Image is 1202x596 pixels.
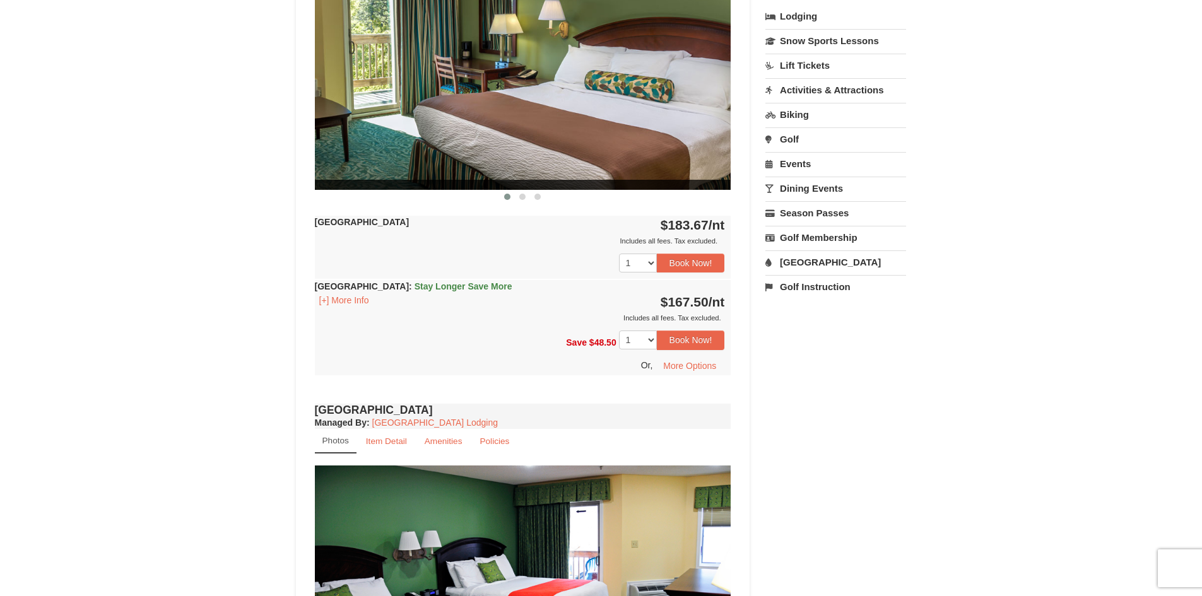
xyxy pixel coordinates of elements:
a: Amenities [416,429,471,453]
h4: [GEOGRAPHIC_DATA] [315,404,731,416]
a: Biking [765,103,906,126]
a: Photos [315,429,356,453]
small: Amenities [425,436,463,446]
span: /nt [709,218,725,232]
button: Book Now! [657,330,725,349]
span: Save [566,337,587,348]
a: [GEOGRAPHIC_DATA] [765,250,906,274]
strong: [GEOGRAPHIC_DATA] [315,281,512,291]
a: Golf Instruction [765,275,906,298]
span: $48.50 [589,337,616,348]
span: $167.50 [661,295,709,309]
small: Policies [480,436,509,446]
a: Dining Events [765,177,906,200]
a: Activities & Attractions [765,78,906,102]
strong: [GEOGRAPHIC_DATA] [315,217,410,227]
strong: $183.67 [661,218,725,232]
small: Photos [322,436,349,445]
a: Item Detail [358,429,415,453]
span: Stay Longer Save More [415,281,512,291]
a: Golf Membership [765,226,906,249]
span: Managed By [315,418,367,428]
button: [+] More Info [315,293,374,307]
span: /nt [709,295,725,309]
a: Lift Tickets [765,54,906,77]
button: Book Now! [657,254,725,272]
a: [GEOGRAPHIC_DATA] Lodging [372,418,498,428]
div: Includes all fees. Tax excluded. [315,235,725,247]
a: Policies [471,429,517,453]
a: Snow Sports Lessons [765,29,906,52]
a: Season Passes [765,201,906,225]
strong: : [315,418,370,428]
span: : [409,281,412,291]
button: More Options [655,356,724,375]
span: Or, [641,359,653,370]
div: Includes all fees. Tax excluded. [315,312,725,324]
a: Lodging [765,5,906,28]
a: Events [765,152,906,175]
a: Golf [765,127,906,151]
small: Item Detail [366,436,407,446]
